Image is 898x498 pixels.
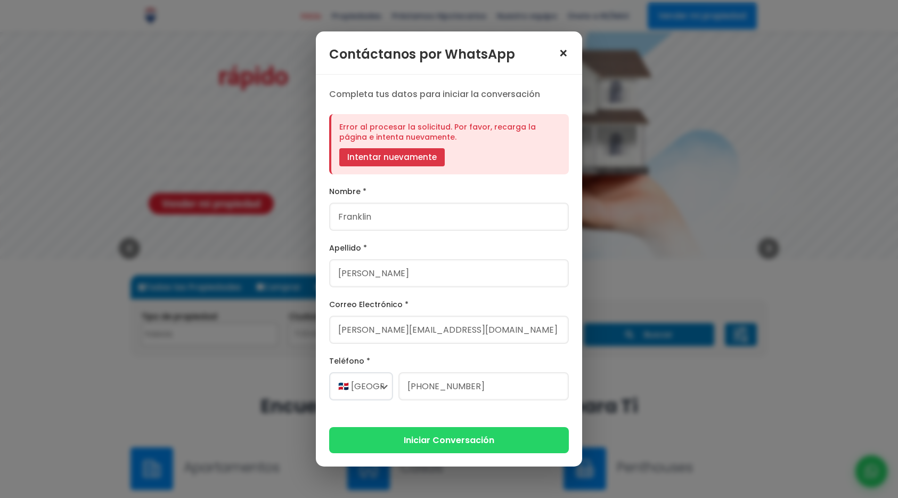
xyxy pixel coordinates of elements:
[329,88,569,101] p: Completa tus datos para iniciar la conversación
[329,242,569,255] label: Apellido *
[398,372,569,400] input: 123-456-7890
[329,114,569,174] div: Error al procesar la solicitud. Por favor, recarga la página e intenta nuevamente.
[329,298,569,311] label: Correo Electrónico *
[329,427,569,453] button: Iniciar Conversación
[329,45,515,63] h3: Contáctanos por WhatsApp
[558,46,569,61] span: ×
[329,185,569,198] label: Nombre *
[329,355,569,368] label: Teléfono *
[339,148,445,166] button: Intentar nuevamente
